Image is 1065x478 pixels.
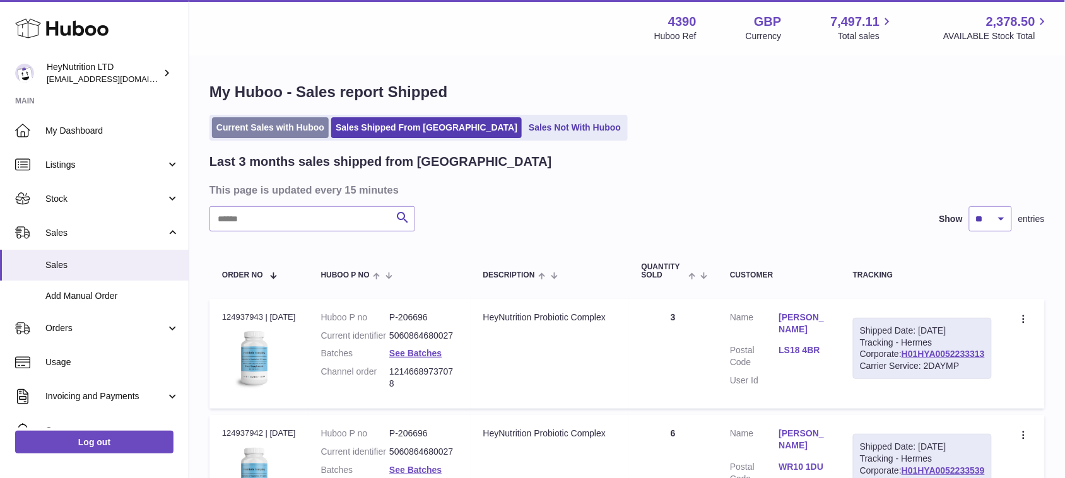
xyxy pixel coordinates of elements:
[47,74,185,84] span: [EMAIL_ADDRESS][DOMAIN_NAME]
[730,344,779,368] dt: Postal Code
[321,366,390,390] dt: Channel order
[222,428,296,439] div: 124937942 | [DATE]
[45,356,179,368] span: Usage
[483,271,535,279] span: Description
[222,312,296,323] div: 124937943 | [DATE]
[321,271,370,279] span: Huboo P no
[45,259,179,271] span: Sales
[209,153,552,170] h2: Last 3 months sales shipped from [GEOGRAPHIC_DATA]
[321,464,390,476] dt: Batches
[860,325,985,337] div: Shipped Date: [DATE]
[779,428,828,452] a: [PERSON_NAME]
[746,30,782,42] div: Currency
[209,183,1042,197] h3: This page is updated every 15 minutes
[779,344,828,356] a: LS18 4BR
[853,271,992,279] div: Tracking
[45,159,166,171] span: Listings
[831,13,880,30] span: 7,497.11
[943,13,1050,42] a: 2,378.50 AVAILABLE Stock Total
[212,117,329,138] a: Current Sales with Huboo
[831,13,895,42] a: 7,497.11 Total sales
[1018,213,1045,225] span: entries
[838,30,894,42] span: Total sales
[331,117,522,138] a: Sales Shipped From [GEOGRAPHIC_DATA]
[483,428,616,440] div: HeyNutrition Probiotic Complex
[15,64,34,83] img: info@heynutrition.com
[45,424,179,436] span: Cases
[860,441,985,453] div: Shipped Date: [DATE]
[629,299,717,409] td: 3
[389,465,442,475] a: See Batches
[779,312,828,335] a: [PERSON_NAME]
[321,347,390,359] dt: Batches
[389,428,458,440] dd: P-206696
[853,318,992,380] div: Tracking - Hermes Corporate:
[730,428,779,455] dt: Name
[45,390,166,402] span: Invoicing and Payments
[389,446,458,458] dd: 5060864680027
[45,193,166,205] span: Stock
[389,348,442,358] a: See Batches
[524,117,625,138] a: Sales Not With Huboo
[986,13,1035,30] span: 2,378.50
[730,375,779,387] dt: User Id
[45,125,179,137] span: My Dashboard
[668,13,697,30] strong: 4390
[45,290,179,302] span: Add Manual Order
[943,30,1050,42] span: AVAILABLE Stock Total
[483,312,616,324] div: HeyNutrition Probiotic Complex
[860,360,985,372] div: Carrier Service: 2DAYMP
[902,465,985,475] a: H01HYA0052233539
[321,312,390,324] dt: Huboo P no
[45,322,166,334] span: Orders
[389,312,458,324] dd: P-206696
[45,227,166,239] span: Sales
[642,263,685,279] span: Quantity Sold
[47,61,160,85] div: HeyNutrition LTD
[321,330,390,342] dt: Current identifier
[209,82,1045,102] h1: My Huboo - Sales report Shipped
[15,431,174,453] a: Log out
[779,461,828,473] a: WR10 1DU
[754,13,781,30] strong: GBP
[730,271,828,279] div: Customer
[389,366,458,390] dd: 12146689737078
[321,446,390,458] dt: Current identifier
[654,30,697,42] div: Huboo Ref
[321,428,390,440] dt: Huboo P no
[939,213,963,225] label: Show
[902,349,985,359] a: H01HYA0052233313
[730,312,779,339] dt: Name
[222,327,285,390] img: 43901725567703.jpeg
[389,330,458,342] dd: 5060864680027
[222,271,263,279] span: Order No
